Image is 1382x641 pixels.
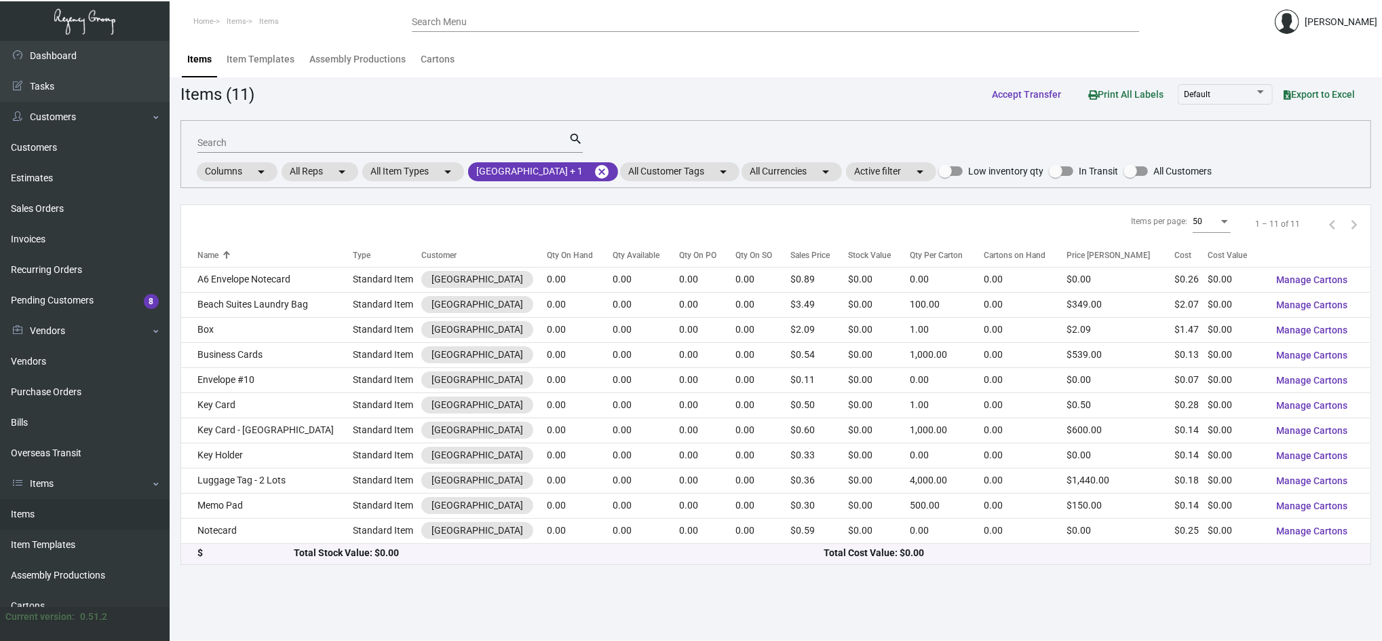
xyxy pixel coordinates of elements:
span: Items [259,17,279,26]
td: Standard Item [353,518,421,543]
div: Items (11) [180,82,254,107]
td: 0.00 [735,418,790,443]
td: $0.33 [790,443,849,468]
div: Assembly Productions [309,52,406,67]
td: 0.00 [613,292,680,317]
span: Manage Cartons [1277,400,1348,411]
div: Current version: [5,610,75,624]
button: Previous page [1322,213,1343,235]
td: 0.00 [984,493,1067,518]
mat-icon: arrow_drop_down [440,164,456,180]
span: Manage Cartons [1277,325,1348,335]
span: Export to Excel [1284,89,1355,100]
button: Accept Transfer [981,82,1072,107]
button: Manage Cartons [1266,318,1359,342]
td: 0.00 [548,292,613,317]
td: $0.00 [1208,267,1266,292]
td: $2.09 [1067,317,1175,342]
td: $2.07 [1174,292,1207,317]
div: 1 – 11 of 11 [1255,218,1300,230]
mat-chip: Columns [197,162,277,181]
td: 0.00 [613,367,680,392]
td: $0.54 [790,342,849,367]
td: Standard Item [353,342,421,367]
span: Manage Cartons [1277,475,1348,486]
td: 0.00 [548,367,613,392]
td: 0.00 [613,392,680,418]
td: $0.00 [848,392,910,418]
td: $0.50 [1067,392,1175,418]
td: $0.36 [790,468,849,493]
button: Export to Excel [1273,82,1366,107]
div: [PERSON_NAME] [1305,15,1377,29]
td: 0.00 [984,292,1067,317]
td: 0.00 [613,443,680,468]
td: A6 Envelope Notecard [181,267,353,292]
td: 0.00 [613,468,680,493]
td: Standard Item [353,392,421,418]
td: Notecard [181,518,353,543]
td: $0.28 [1174,392,1207,418]
td: $1,440.00 [1067,468,1175,493]
td: 0.00 [548,267,613,292]
button: Manage Cartons [1266,343,1359,367]
button: Manage Cartons [1266,418,1359,443]
td: 0.00 [680,493,735,518]
td: $0.25 [1174,518,1207,543]
td: 100.00 [910,292,984,317]
td: Business Cards [181,342,353,367]
div: Qty On Hand [548,249,594,261]
td: $0.07 [1174,367,1207,392]
div: Type [353,249,421,261]
td: 0.00 [984,267,1067,292]
td: 0.00 [984,317,1067,342]
td: $0.00 [1067,518,1175,543]
div: Qty Per Carton [910,249,963,261]
div: Total Stock Value: $0.00 [294,546,824,560]
td: 0.00 [680,292,735,317]
td: Key Holder [181,443,353,468]
button: Manage Cartons [1266,443,1359,468]
div: Items [187,52,212,67]
div: Qty Per Carton [910,249,984,261]
div: [GEOGRAPHIC_DATA] [431,348,523,362]
td: $0.00 [1208,292,1266,317]
td: 0.00 [735,468,790,493]
span: Manage Cartons [1277,450,1348,461]
td: $1.47 [1174,317,1207,342]
button: Manage Cartons [1266,268,1359,292]
div: Cartons [421,52,455,67]
td: 0.00 [613,418,680,443]
div: Qty On Hand [548,249,613,261]
div: Price [PERSON_NAME] [1067,249,1151,261]
span: All Customers [1153,163,1212,179]
td: 0.00 [984,468,1067,493]
td: $0.13 [1174,342,1207,367]
td: Standard Item [353,317,421,342]
div: Qty On PO [680,249,735,261]
td: 0.00 [613,493,680,518]
span: Print All Labels [1088,89,1164,100]
div: Name [197,249,353,261]
td: 0.00 [984,443,1067,468]
td: $0.14 [1174,418,1207,443]
td: $150.00 [1067,493,1175,518]
button: Manage Cartons [1266,368,1359,392]
button: Manage Cartons [1266,293,1359,317]
td: $0.00 [848,443,910,468]
mat-icon: search [569,131,583,147]
td: 1.00 [910,392,984,418]
div: Price [PERSON_NAME] [1067,249,1175,261]
td: 0.00 [910,518,984,543]
div: Stock Value [848,249,910,261]
td: 0.00 [548,418,613,443]
div: Cost [1174,249,1191,261]
td: 0.00 [680,267,735,292]
td: 0.00 [680,367,735,392]
td: 0.00 [613,317,680,342]
span: Low inventory qty [968,163,1043,179]
td: Envelope #10 [181,367,353,392]
div: Type [353,249,370,261]
td: $600.00 [1067,418,1175,443]
td: 1.00 [910,317,984,342]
